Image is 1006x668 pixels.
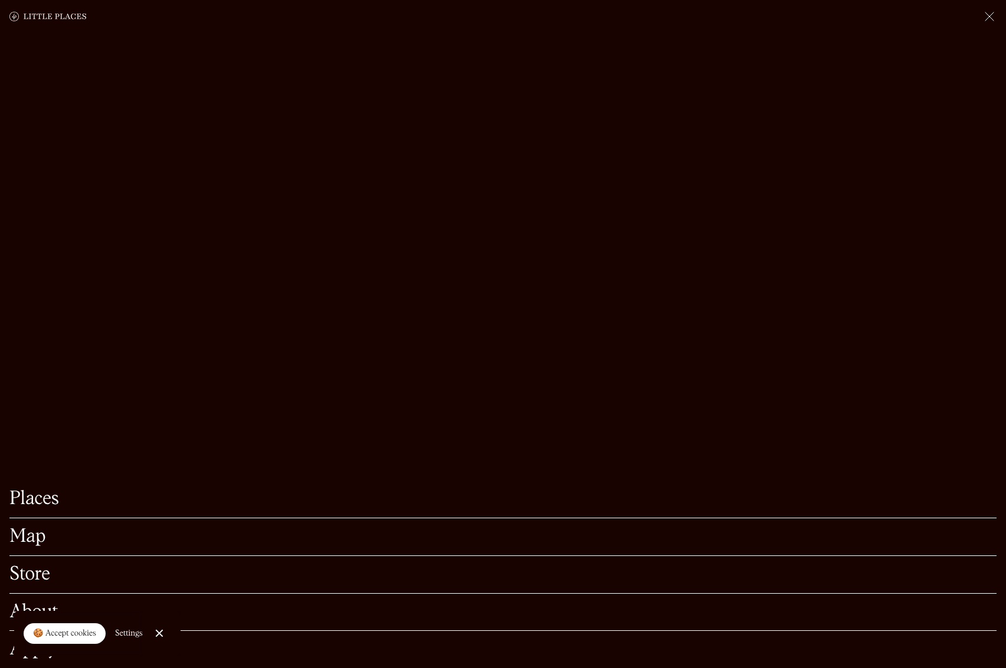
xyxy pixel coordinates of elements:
a: Store [9,565,997,584]
a: Settings [115,620,143,647]
a: About [9,603,997,621]
div: Settings [115,629,143,637]
a: Close Cookie Popup [148,621,171,645]
a: Places [9,490,997,508]
div: 🍪 Accept cookies [33,628,96,640]
a: 🍪 Accept cookies [24,623,106,644]
a: Apply [9,640,997,659]
a: Map [9,528,997,546]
